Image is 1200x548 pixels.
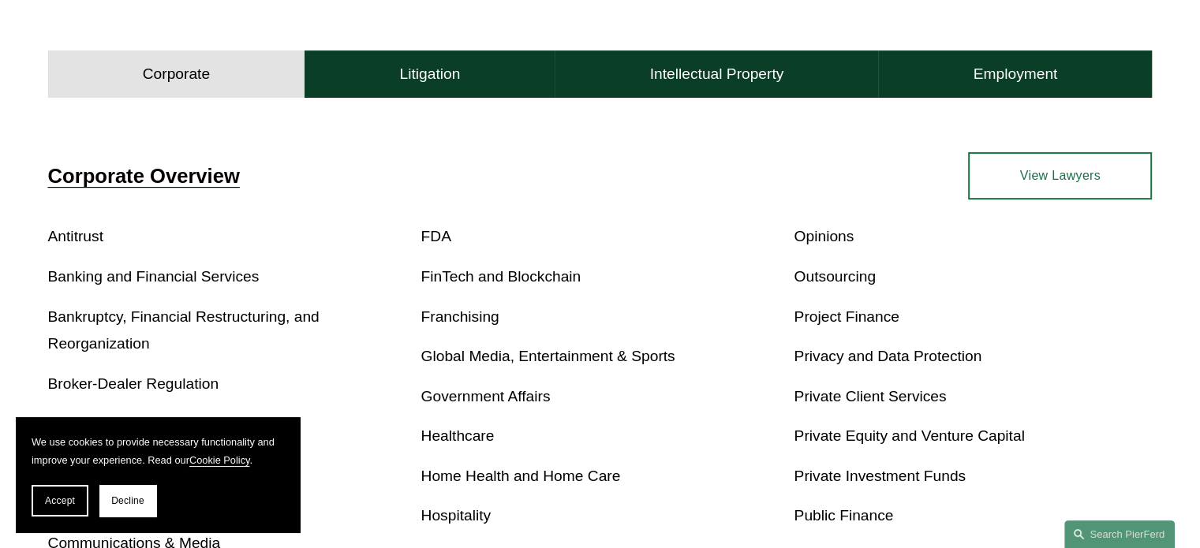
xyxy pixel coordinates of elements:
a: Banking and Financial Services [48,268,260,285]
h4: Litigation [399,65,460,84]
section: Cookie banner [16,417,300,532]
a: Global Media, Entertainment & Sports [421,348,675,364]
a: Privacy and Data Protection [794,348,981,364]
button: Decline [99,485,156,516]
a: FinTech and Blockchain [421,268,581,285]
h4: Employment [974,65,1058,84]
a: Search this site [1064,520,1175,548]
a: Cannabis, Hemp & CBD [48,415,211,431]
button: Accept [32,485,88,516]
a: Franchising [421,308,499,325]
a: FDA [421,228,451,244]
h4: Intellectual Property [650,65,784,84]
a: Private Investment Funds [794,468,966,484]
a: View Lawyers [968,152,1152,199]
a: Home Health and Home Care [421,468,621,484]
a: Broker-Dealer Regulation [48,375,219,392]
a: Corporate Overview [48,165,240,187]
a: Public Finance [794,507,893,524]
a: Hospitality [421,507,492,524]
a: Cookie Policy [189,454,250,466]
a: Project Finance [794,308,899,325]
a: Government Affairs [421,388,551,404]
a: Outsourcing [794,268,875,285]
a: Private Client Services [794,388,946,404]
span: Accept [45,495,75,506]
p: We use cookies to provide necessary functionality and improve your experience. Read our . [32,433,284,469]
a: Healthcare [421,427,495,444]
span: Decline [111,495,144,506]
a: Bankruptcy, Financial Restructuring, and Reorganization [48,308,320,352]
h4: Corporate [143,65,210,84]
a: Antitrust [48,228,103,244]
a: Opinions [794,228,854,244]
a: Private Equity and Venture Capital [794,427,1024,444]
